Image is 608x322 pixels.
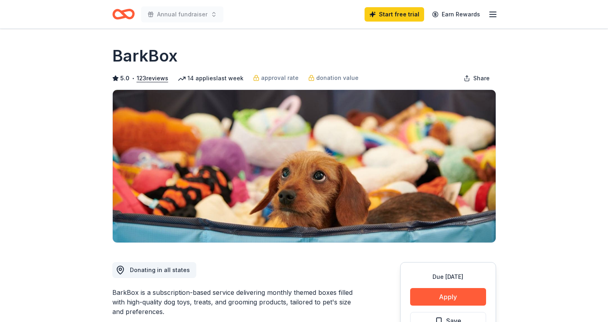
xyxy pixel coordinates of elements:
button: 123reviews [137,74,168,83]
a: Start free trial [365,7,424,22]
a: approval rate [253,73,299,83]
img: Image for BarkBox [113,90,496,242]
span: • [132,75,134,81]
span: Annual fundraiser [157,10,207,19]
a: donation value [308,73,359,83]
span: 5.0 [120,74,130,83]
button: Apply [410,288,486,306]
div: Due [DATE] [410,272,486,282]
a: Home [112,5,135,24]
span: donation value [316,73,359,83]
h1: BarkBox [112,45,177,67]
a: Earn Rewards [427,7,485,22]
button: Annual fundraiser [141,6,223,22]
button: Share [457,70,496,86]
div: 14 applies last week [178,74,243,83]
span: approval rate [261,73,299,83]
div: BarkBox is a subscription-based service delivering monthly themed boxes filled with high-quality ... [112,288,362,316]
span: Share [473,74,490,83]
span: Donating in all states [130,266,190,273]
